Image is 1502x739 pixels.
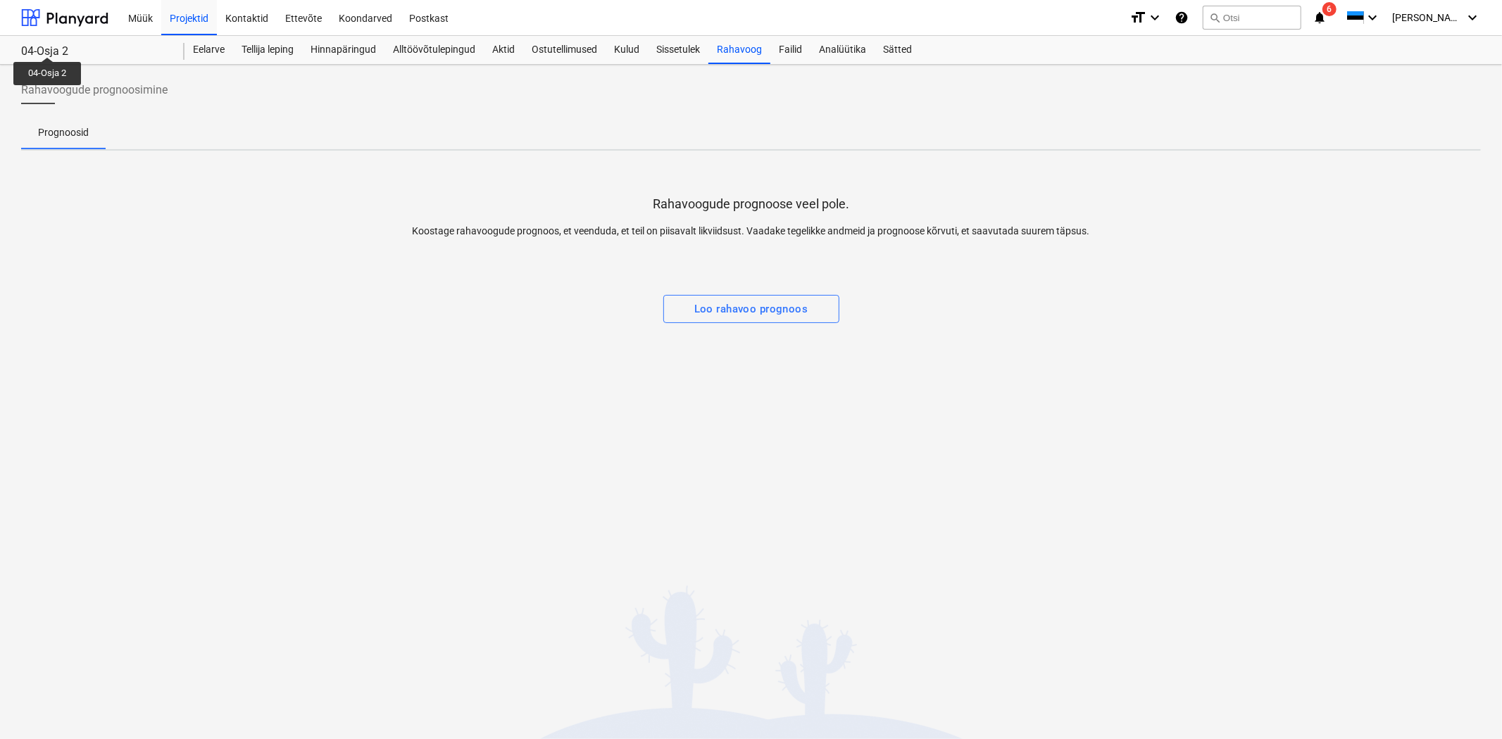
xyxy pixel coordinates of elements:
iframe: Chat Widget [1432,671,1502,739]
p: Rahavoogude prognoose veel pole. [653,196,849,213]
div: 04-Osja 2 [21,44,168,59]
span: [PERSON_NAME] [1392,12,1463,23]
p: Koostage rahavoogude prognoos, et veenduda, et teil on piisavalt likviidsust. Vaadake tegelikke a... [386,224,1116,239]
a: Failid [770,36,811,64]
a: Aktid [484,36,523,64]
span: search [1209,12,1220,23]
button: Loo rahavoo prognoos [663,295,839,323]
a: Ostutellimused [523,36,606,64]
span: 6 [1322,2,1337,16]
a: Sissetulek [648,36,708,64]
i: format_size [1129,9,1146,26]
i: keyboard_arrow_down [1146,9,1163,26]
a: Eelarve [184,36,233,64]
i: keyboard_arrow_down [1464,9,1481,26]
p: Prognoosid [38,125,89,140]
i: Abikeskus [1175,9,1189,26]
i: notifications [1313,9,1327,26]
i: keyboard_arrow_down [1364,9,1381,26]
span: Rahavoogude prognoosimine [21,82,168,99]
a: Alltöövõtulepingud [384,36,484,64]
a: Rahavoog [708,36,770,64]
a: Kulud [606,36,648,64]
a: Hinnapäringud [302,36,384,64]
a: Tellija leping [233,36,302,64]
button: Otsi [1203,6,1301,30]
div: Loo rahavoo prognoos [694,300,808,318]
a: Analüütika [811,36,875,64]
a: Sätted [875,36,920,64]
